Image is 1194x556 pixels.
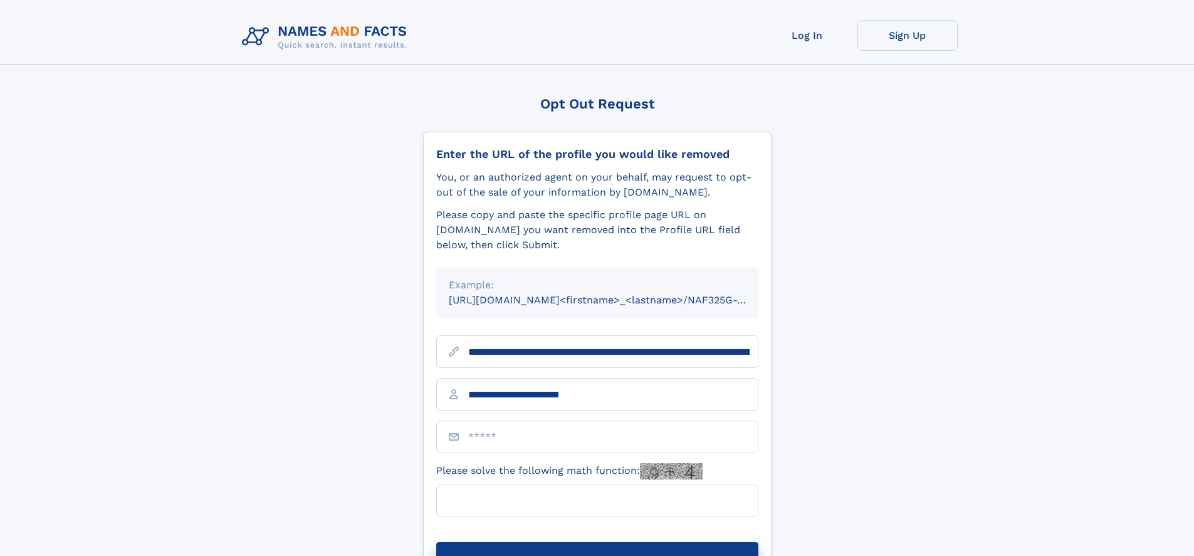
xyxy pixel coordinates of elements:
[449,294,782,306] small: [URL][DOMAIN_NAME]<firstname>_<lastname>/NAF325G-xxxxxxxx
[436,147,758,161] div: Enter the URL of the profile you would like removed
[857,20,958,51] a: Sign Up
[757,20,857,51] a: Log In
[449,278,746,293] div: Example:
[436,207,758,253] div: Please copy and paste the specific profile page URL on [DOMAIN_NAME] you want removed into the Pr...
[423,96,772,112] div: Opt Out Request
[237,20,417,54] img: Logo Names and Facts
[436,463,703,480] label: Please solve the following math function:
[436,170,758,200] div: You, or an authorized agent on your behalf, may request to opt-out of the sale of your informatio...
